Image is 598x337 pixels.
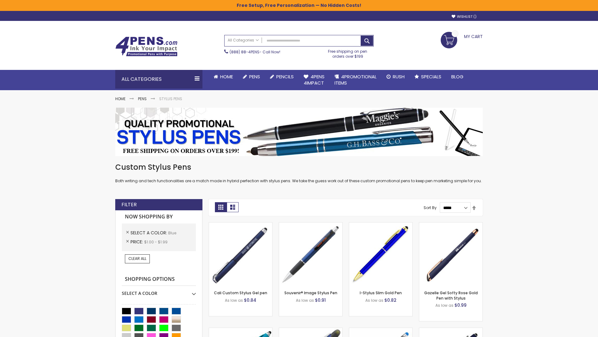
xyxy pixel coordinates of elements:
[421,73,441,80] span: Specials
[393,73,405,80] span: Rush
[315,297,326,303] span: $0.91
[410,70,446,84] a: Specials
[265,70,299,84] a: Pencils
[452,14,477,19] a: Wishlist
[115,162,483,172] h1: Custom Stylus Pens
[131,239,144,245] span: Price
[435,303,453,308] span: As low as
[215,202,227,212] strong: Grid
[230,49,259,55] a: (888) 88-4PENS
[249,73,260,80] span: Pens
[365,298,383,303] span: As low as
[279,328,342,333] a: Souvenir® Jalan Highlighter Stylus Pen Combo-Blue
[279,222,342,227] a: Souvenir® Image Stylus Pen-Blue
[230,49,280,55] span: - Call Now!
[446,70,468,84] a: Blog
[209,70,238,84] a: Home
[451,73,463,80] span: Blog
[220,73,233,80] span: Home
[299,70,330,90] a: 4Pens4impact
[159,96,182,101] strong: Stylus Pens
[349,222,412,227] a: I-Stylus Slim Gold-Blue
[296,298,314,303] span: As low as
[349,328,412,333] a: Islander Softy Gel with Stylus - ColorJet Imprint-Blue
[360,290,402,295] a: I-Stylus Slim Gold Pen
[128,256,146,261] span: Clear All
[144,239,168,245] span: $1.00 - $1.99
[122,273,196,286] strong: Shopping Options
[168,230,176,236] span: Blue
[214,290,267,295] a: Cali Custom Stylus Gel pen
[424,205,437,210] label: Sort By
[225,35,262,46] a: All Categories
[131,230,168,236] span: Select A Color
[209,222,272,227] a: Cali Custom Stylus Gel pen-Blue
[419,222,482,227] a: Gazelle Gel Softy Rose Gold Pen with Stylus-Blue
[424,290,478,300] a: Gazelle Gel Softy Rose Gold Pen with Stylus
[419,328,482,333] a: Custom Soft Touch® Metal Pens with Stylus-Blue
[115,70,202,89] div: All Categories
[349,222,412,286] img: I-Stylus Slim Gold-Blue
[454,302,467,308] span: $0.99
[279,222,342,286] img: Souvenir® Image Stylus Pen-Blue
[330,70,382,90] a: 4PROMOTIONALITEMS
[276,73,294,80] span: Pencils
[115,108,483,156] img: Stylus Pens
[115,96,126,101] a: Home
[209,328,272,333] a: Neon Stylus Highlighter-Pen Combo-Blue
[121,201,137,208] strong: Filter
[238,70,265,84] a: Pens
[419,222,482,286] img: Gazelle Gel Softy Rose Gold Pen with Stylus-Blue
[228,38,259,43] span: All Categories
[304,73,325,86] span: 4Pens 4impact
[225,298,243,303] span: As low as
[284,290,337,295] a: Souvenir® Image Stylus Pen
[384,297,396,303] span: $0.82
[322,46,374,59] div: Free shipping on pen orders over $199
[209,222,272,286] img: Cali Custom Stylus Gel pen-Blue
[125,254,150,263] a: Clear All
[138,96,147,101] a: Pens
[335,73,377,86] span: 4PROMOTIONAL ITEMS
[244,297,256,303] span: $0.84
[122,210,196,223] strong: Now Shopping by
[115,37,178,56] img: 4Pens Custom Pens and Promotional Products
[115,162,483,184] div: Both writing and tech functionalities are a match made in hybrid perfection with stylus pens. We ...
[122,286,196,296] div: Select A Color
[382,70,410,84] a: Rush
